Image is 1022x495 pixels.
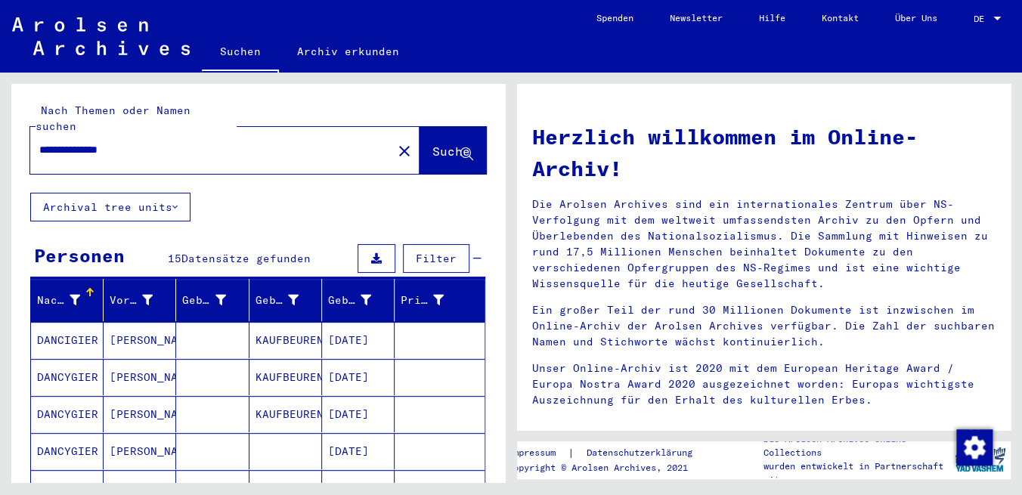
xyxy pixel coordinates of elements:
p: Die Arolsen Archives sind ein internationales Zentrum über NS-Verfolgung mit dem weltweit umfasse... [532,196,996,292]
p: wurden entwickelt in Partnerschaft mit [763,459,949,487]
a: Impressum [508,445,568,461]
mat-cell: DANCYGIER [31,396,104,432]
mat-icon: close [395,142,413,160]
p: Copyright © Arolsen Archives, 2021 [508,461,711,475]
div: Personen [34,242,125,269]
a: Suchen [202,33,279,73]
div: Geburtsname [182,292,225,308]
img: yv_logo.png [952,441,1008,478]
mat-cell: [DATE] [322,322,395,358]
span: 15 [168,252,181,265]
div: Geburt‏ [255,288,321,312]
mat-cell: DANCYGIER [31,359,104,395]
p: Die Arolsen Archives Online-Collections [763,432,949,459]
button: Filter [403,244,469,273]
mat-cell: [PERSON_NAME] [104,396,176,432]
mat-header-cell: Nachname [31,279,104,321]
mat-header-cell: Geburt‏ [249,279,322,321]
div: Geburtsname [182,288,248,312]
span: Datensätze gefunden [181,252,311,265]
div: Nachname [37,292,80,308]
mat-header-cell: Geburtsdatum [322,279,395,321]
mat-cell: [PERSON_NAME] [104,322,176,358]
mat-cell: [PERSON_NAME] [104,359,176,395]
mat-header-cell: Vorname [104,279,176,321]
span: Filter [416,252,457,265]
mat-cell: [PERSON_NAME] [104,433,176,469]
div: Vorname [110,288,175,312]
div: Prisoner # [401,292,444,308]
div: Geburtsdatum [328,288,394,312]
mat-header-cell: Geburtsname [176,279,249,321]
button: Archival tree units [30,193,190,221]
div: | [508,445,711,461]
span: DE [974,14,990,24]
div: Nachname [37,288,103,312]
mat-cell: DANCYGIER [31,433,104,469]
a: Archiv erkunden [279,33,417,70]
button: Suche [420,127,486,174]
mat-header-cell: Prisoner # [395,279,485,321]
mat-label: Nach Themen oder Namen suchen [36,104,190,133]
img: Arolsen_neg.svg [12,17,190,55]
mat-cell: [DATE] [322,359,395,395]
mat-cell: [DATE] [322,433,395,469]
div: Geburt‏ [255,292,299,308]
p: Unser Online-Archiv ist 2020 mit dem European Heritage Award / Europa Nostra Award 2020 ausgezeic... [532,360,996,408]
button: Clear [389,135,420,166]
mat-cell: KAUFBEUREN [249,359,322,395]
img: Zustimmung ändern [956,429,993,466]
mat-cell: [DATE] [322,396,395,432]
div: Geburtsdatum [328,292,371,308]
div: Prisoner # [401,288,466,312]
h1: Herzlich willkommen im Online-Archiv! [532,121,996,184]
mat-cell: DANCIGIER [31,322,104,358]
a: Datenschutzerklärung [574,445,711,461]
mat-cell: KAUFBEUREN [249,322,322,358]
div: Vorname [110,292,153,308]
mat-cell: KAUFBEUREN [249,396,322,432]
span: Suche [432,144,470,159]
p: Ein großer Teil der rund 30 Millionen Dokumente ist inzwischen im Online-Archiv der Arolsen Archi... [532,302,996,350]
